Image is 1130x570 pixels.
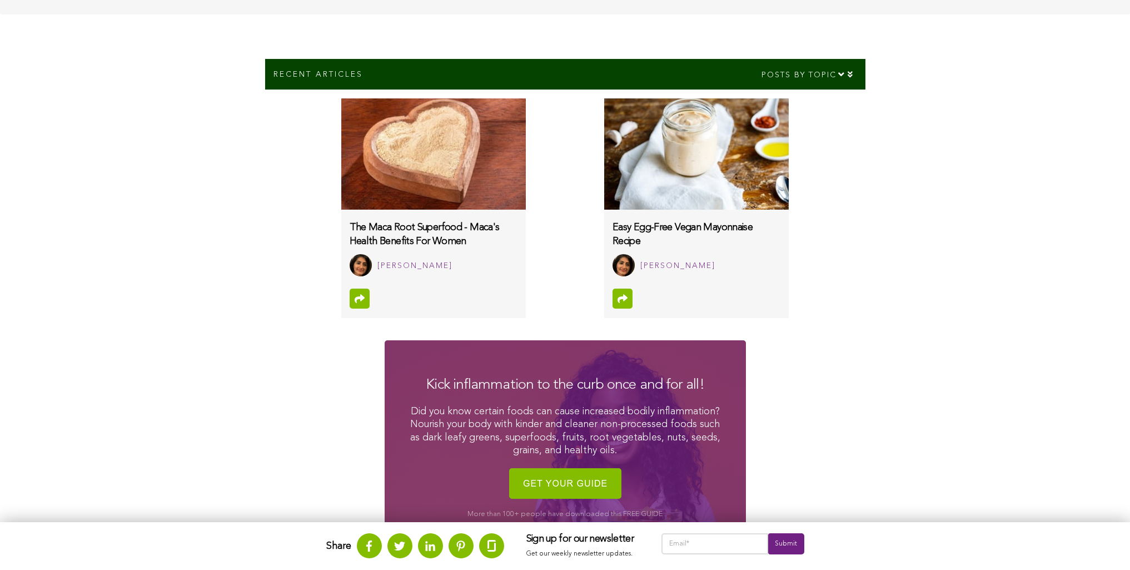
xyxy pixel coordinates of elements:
p: Did you know certain foods can cause increased bodily inflammation? Nourish your body with kinder... [407,405,724,458]
div: Posts by topic [753,59,865,90]
p: Get our weekly newsletter updates. [526,548,639,560]
input: Submit [768,533,804,554]
img: glassdoor.svg [487,540,496,552]
img: Sitara Darvish [613,254,635,276]
h3: Sign up for our newsletter [526,533,639,546]
a: Easy Egg-Free Vegan Mayonnaise Recipe Sitara Darvish [PERSON_NAME] [604,210,789,285]
input: Email* [661,533,769,554]
img: Sitara Darvish [350,254,372,276]
div: [PERSON_NAME] [640,259,715,273]
iframe: Chat Widget [1074,517,1130,570]
img: Easy Egg-Free Mayonnaise - Vegan Homemade Alternatives [604,98,789,210]
img: The-Maca-Root-Superfood-Adaptogen-red-yellow-black-raw-maca [341,98,526,210]
p: Recent Articles [273,69,363,80]
h3: Easy Egg-Free Vegan Mayonnaise Recipe [613,221,780,249]
p: More than 100+ people have downloaded this FREE GUIDE [407,510,724,519]
h2: Kick inflammation to the curb once and for all! [407,375,724,395]
img: Get your guide [509,463,621,504]
strong: Share [326,541,351,551]
div: [PERSON_NAME] [377,259,452,273]
h3: The Maca Root Superfood - Maca's Health Benefits For Women [350,221,517,249]
a: The Maca Root Superfood - Maca's Health Benefits For Women Sitara Darvish [PERSON_NAME] [341,210,526,285]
